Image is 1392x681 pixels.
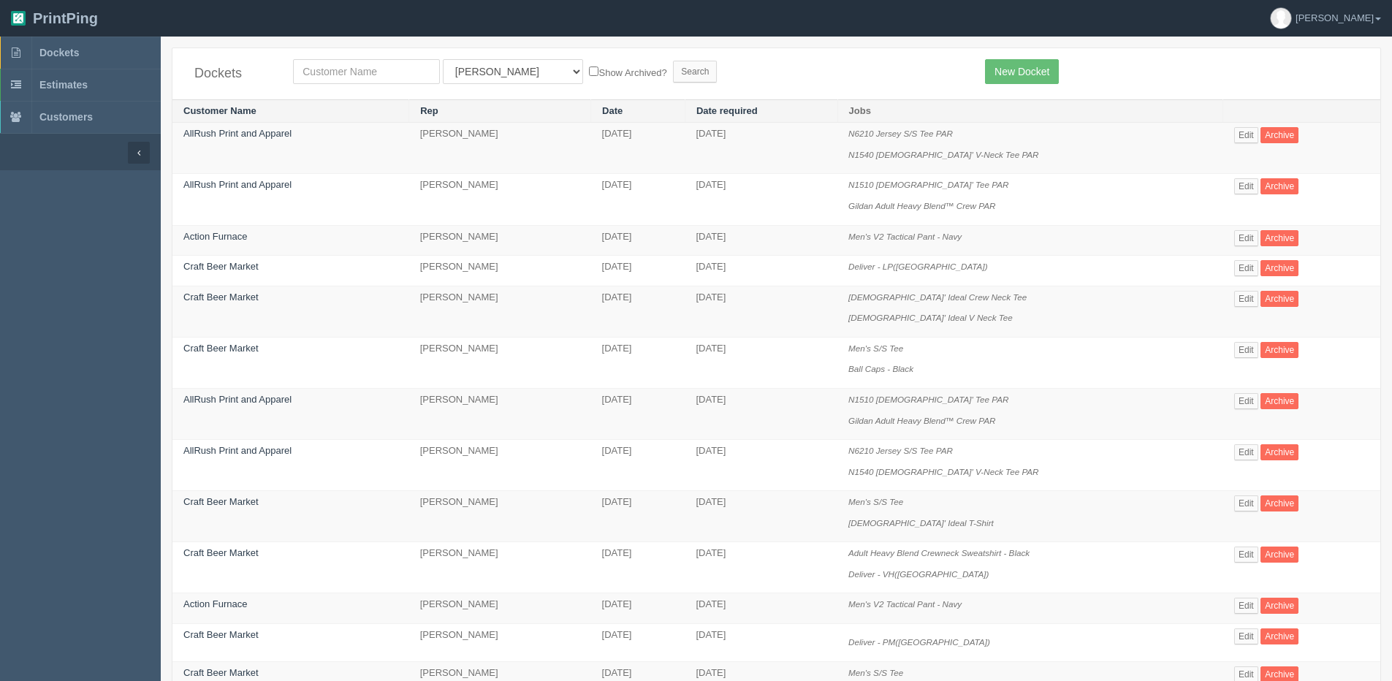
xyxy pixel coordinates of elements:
[39,47,79,58] span: Dockets
[409,388,591,439] td: [PERSON_NAME]
[591,123,685,174] td: [DATE]
[848,548,1030,558] i: Adult Heavy Blend Crewneck Sweatshirt - Black
[848,262,988,271] i: Deliver - LP([GEOGRAPHIC_DATA])
[293,59,440,84] input: Customer Name
[1260,444,1298,460] a: Archive
[591,542,685,593] td: [DATE]
[591,225,685,256] td: [DATE]
[409,337,591,388] td: [PERSON_NAME]
[1234,547,1258,563] a: Edit
[685,440,837,491] td: [DATE]
[1260,342,1298,358] a: Archive
[183,343,259,354] a: Craft Beer Market
[1234,628,1258,644] a: Edit
[589,64,666,80] label: Show Archived?
[685,624,837,662] td: [DATE]
[685,174,837,225] td: [DATE]
[848,313,1013,322] i: [DEMOGRAPHIC_DATA]' Ideal V Neck Tee
[1260,628,1298,644] a: Archive
[848,446,953,455] i: N6210 Jersey S/S Tee PAR
[1234,444,1258,460] a: Edit
[837,99,1223,123] th: Jobs
[409,286,591,337] td: [PERSON_NAME]
[685,123,837,174] td: [DATE]
[591,337,685,388] td: [DATE]
[848,292,1027,302] i: [DEMOGRAPHIC_DATA]' Ideal Crew Neck Tee
[685,388,837,439] td: [DATE]
[848,518,994,528] i: [DEMOGRAPHIC_DATA]' Ideal T-Shirt
[591,440,685,491] td: [DATE]
[848,180,1008,189] i: N1510 [DEMOGRAPHIC_DATA]' Tee PAR
[848,364,913,373] i: Ball Caps - Black
[685,593,837,624] td: [DATE]
[848,497,903,506] i: Men's S/S Tee
[409,542,591,593] td: [PERSON_NAME]
[11,11,26,26] img: logo-3e63b451c926e2ac314895c53de4908e5d424f24456219fb08d385ab2e579770.png
[1234,342,1258,358] a: Edit
[696,105,758,116] a: Date required
[1260,260,1298,276] a: Archive
[409,440,591,491] td: [PERSON_NAME]
[183,128,292,139] a: AllRush Print and Apparel
[685,542,837,593] td: [DATE]
[409,491,591,542] td: [PERSON_NAME]
[183,445,292,456] a: AllRush Print and Apparel
[685,256,837,286] td: [DATE]
[848,416,995,425] i: Gildan Adult Heavy Blend™ Crew PAR
[409,624,591,662] td: [PERSON_NAME]
[848,343,903,353] i: Men's S/S Tee
[1260,393,1298,409] a: Archive
[183,261,259,272] a: Craft Beer Market
[183,179,292,190] a: AllRush Print and Apparel
[1234,598,1258,614] a: Edit
[183,598,247,609] a: Action Furnace
[409,256,591,286] td: [PERSON_NAME]
[1260,230,1298,246] a: Archive
[183,629,259,640] a: Craft Beer Market
[1271,8,1291,28] img: avatar_default-7531ab5dedf162e01f1e0bb0964e6a185e93c5c22dfe317fb01d7f8cd2b1632c.jpg
[848,395,1008,404] i: N1510 [DEMOGRAPHIC_DATA]' Tee PAR
[848,668,903,677] i: Men's S/S Tee
[685,491,837,542] td: [DATE]
[39,79,88,91] span: Estimates
[685,286,837,337] td: [DATE]
[1260,291,1298,307] a: Archive
[685,337,837,388] td: [DATE]
[848,599,962,609] i: Men's V2 Tactical Pant - Navy
[1234,178,1258,194] a: Edit
[589,66,598,76] input: Show Archived?
[1234,495,1258,511] a: Edit
[602,105,623,116] a: Date
[183,292,259,303] a: Craft Beer Market
[848,232,962,241] i: Men's V2 Tactical Pant - Navy
[985,59,1059,84] a: New Docket
[183,231,247,242] a: Action Furnace
[673,61,717,83] input: Search
[591,286,685,337] td: [DATE]
[1234,230,1258,246] a: Edit
[1234,393,1258,409] a: Edit
[409,593,591,624] td: [PERSON_NAME]
[1260,598,1298,614] a: Archive
[1260,547,1298,563] a: Archive
[591,174,685,225] td: [DATE]
[591,593,685,624] td: [DATE]
[409,225,591,256] td: [PERSON_NAME]
[183,667,259,678] a: Craft Beer Market
[1234,260,1258,276] a: Edit
[685,225,837,256] td: [DATE]
[183,496,259,507] a: Craft Beer Market
[420,105,438,116] a: Rep
[591,491,685,542] td: [DATE]
[1260,178,1298,194] a: Archive
[183,105,256,116] a: Customer Name
[848,637,990,647] i: Deliver - PM([GEOGRAPHIC_DATA])
[183,547,259,558] a: Craft Beer Market
[848,569,989,579] i: Deliver - VH([GEOGRAPHIC_DATA])
[591,624,685,662] td: [DATE]
[848,129,953,138] i: N6210 Jersey S/S Tee PAR
[1260,127,1298,143] a: Archive
[848,467,1039,476] i: N1540 [DEMOGRAPHIC_DATA]' V-Neck Tee PAR
[1234,127,1258,143] a: Edit
[39,111,93,123] span: Customers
